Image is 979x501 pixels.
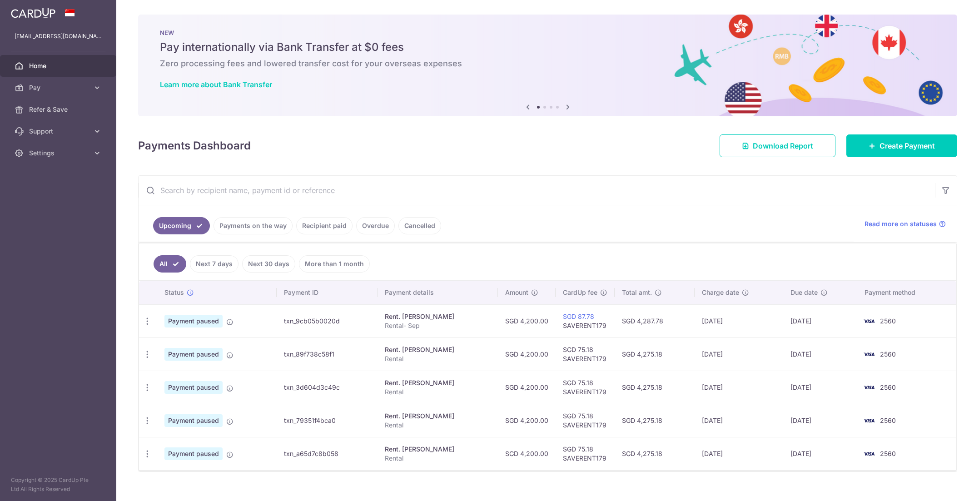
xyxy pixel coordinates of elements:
span: Due date [790,288,818,297]
span: Read more on statuses [865,219,937,228]
a: Create Payment [846,134,957,157]
a: Overdue [356,217,395,234]
td: [DATE] [783,371,857,404]
img: Bank Card [860,316,878,327]
span: Payment paused [164,348,223,361]
td: SGD 4,275.18 [615,337,695,371]
a: Next 7 days [190,255,239,273]
td: [DATE] [695,371,783,404]
a: Learn more about Bank Transfer [160,80,272,89]
th: Payment details [378,281,498,304]
span: Pay [29,83,89,92]
a: SGD 87.78 [563,313,594,320]
a: Payments on the way [214,217,293,234]
td: SGD 4,200.00 [498,437,556,470]
span: Download Report [753,140,813,151]
td: [DATE] [695,437,783,470]
a: Upcoming [153,217,210,234]
img: Bank transfer banner [138,15,957,116]
td: [DATE] [695,337,783,371]
a: More than 1 month [299,255,370,273]
td: SGD 75.18 SAVERENT179 [556,404,615,437]
td: SGD 4,275.18 [615,437,695,470]
td: SGD 4,275.18 [615,371,695,404]
th: Payment ID [277,281,378,304]
img: Bank Card [860,382,878,393]
td: [DATE] [783,404,857,437]
td: txn_a65d7c8b058 [277,437,378,470]
td: SGD 4,200.00 [498,371,556,404]
span: 2560 [880,317,896,325]
span: Settings [29,149,89,158]
span: Total amt. [622,288,652,297]
img: Bank Card [860,448,878,459]
span: CardUp fee [563,288,597,297]
div: Rent. [PERSON_NAME] [385,345,491,354]
td: [DATE] [783,437,857,470]
span: 2560 [880,417,896,424]
h6: Zero processing fees and lowered transfer cost for your overseas expenses [160,58,935,69]
div: Rent. [PERSON_NAME] [385,378,491,387]
a: Cancelled [398,217,441,234]
td: txn_89f738c58f1 [277,337,378,371]
td: txn_79351f4bca0 [277,404,378,437]
span: Create Payment [880,140,935,151]
td: SGD 75.18 SAVERENT179 [556,437,615,470]
span: 2560 [880,450,896,457]
span: Status [164,288,184,297]
span: Refer & Save [29,105,89,114]
td: SGD 75.18 SAVERENT179 [556,337,615,371]
td: SGD 4,200.00 [498,337,556,371]
p: Rental [385,354,491,363]
td: SAVERENT179 [556,304,615,337]
span: Support [29,127,89,136]
td: [DATE] [695,404,783,437]
p: Rental [385,387,491,397]
img: CardUp [11,7,55,18]
div: Rent. [PERSON_NAME] [385,445,491,454]
a: Download Report [720,134,835,157]
span: Amount [505,288,528,297]
td: SGD 4,200.00 [498,304,556,337]
div: Rent. [PERSON_NAME] [385,412,491,421]
span: Payment paused [164,381,223,394]
span: Charge date [702,288,739,297]
a: Read more on statuses [865,219,946,228]
td: SGD 4,287.78 [615,304,695,337]
input: Search by recipient name, payment id or reference [139,176,935,205]
p: Rental [385,454,491,463]
span: Payment paused [164,315,223,327]
span: Payment paused [164,414,223,427]
td: SGD 75.18 SAVERENT179 [556,371,615,404]
td: txn_9cb05b0020d [277,304,378,337]
p: Rental- Sep [385,321,491,330]
td: SGD 4,275.18 [615,404,695,437]
td: [DATE] [695,304,783,337]
h5: Pay internationally via Bank Transfer at $0 fees [160,40,935,55]
span: 2560 [880,383,896,391]
span: Payment paused [164,447,223,460]
span: 2560 [880,350,896,358]
a: All [154,255,186,273]
td: txn_3d604d3c49c [277,371,378,404]
p: Rental [385,421,491,430]
td: SGD 4,200.00 [498,404,556,437]
td: [DATE] [783,337,857,371]
img: Bank Card [860,415,878,426]
a: Next 30 days [242,255,295,273]
h4: Payments Dashboard [138,138,251,154]
th: Payment method [857,281,956,304]
a: Recipient paid [296,217,353,234]
td: [DATE] [783,304,857,337]
span: Home [29,61,89,70]
p: NEW [160,29,935,36]
div: Rent. [PERSON_NAME] [385,312,491,321]
img: Bank Card [860,349,878,360]
p: [EMAIL_ADDRESS][DOMAIN_NAME] [15,32,102,41]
